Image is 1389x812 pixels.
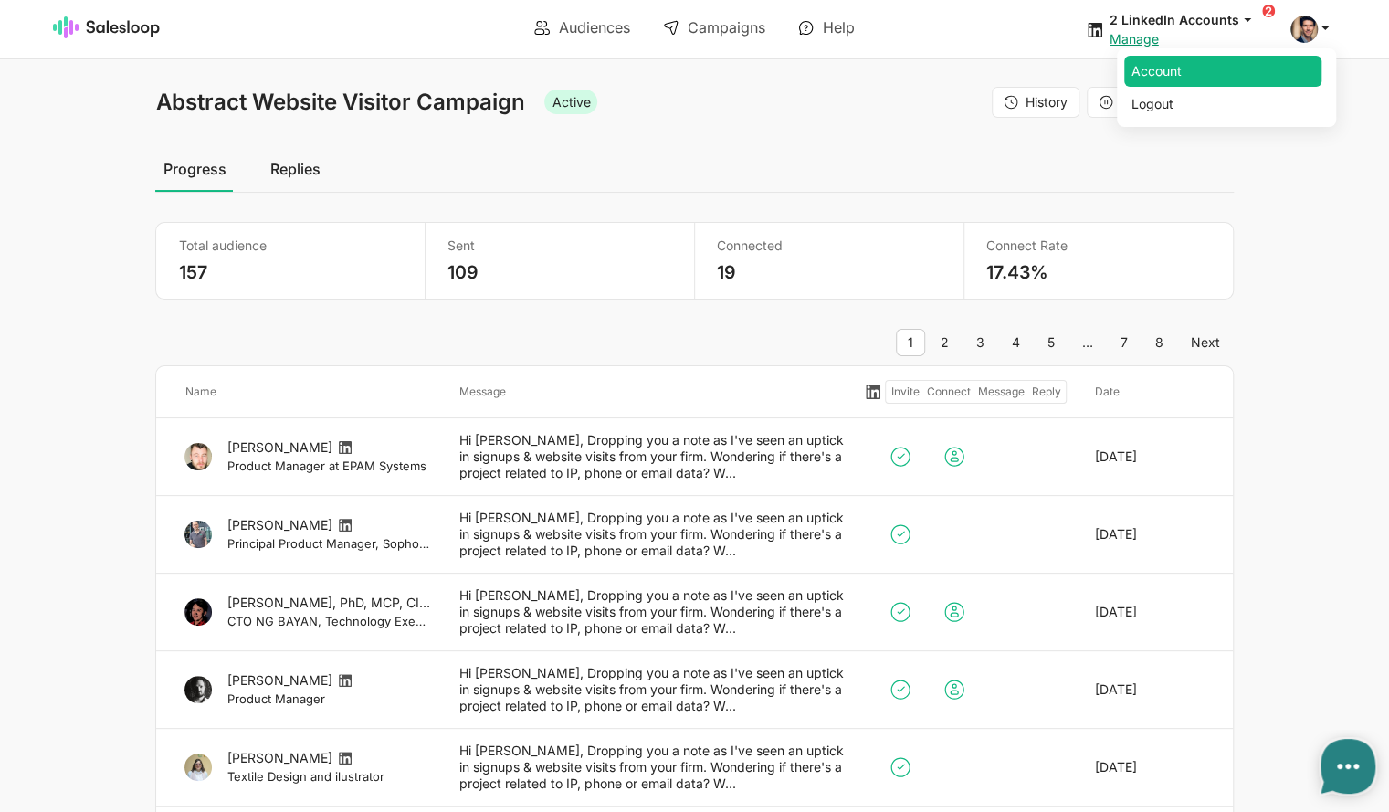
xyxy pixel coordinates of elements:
span: Abstract Website Visitor Campaign [155,89,524,115]
span: History [1026,94,1068,110]
button: 2 LinkedIn Accounts [1110,11,1268,28]
p: Total audience [178,237,403,254]
div: [DATE] [1080,743,1219,792]
a: Account [1124,56,1321,87]
p: 157 [178,261,403,284]
div: [DATE] [1080,665,1219,714]
a: 2 [929,329,961,356]
a: [PERSON_NAME] [226,517,331,533]
div: [DATE] [1080,432,1219,481]
a: Audiences [521,12,643,43]
small: Principal Product Manager, Sophos Central [226,535,429,552]
span: Active [544,90,597,115]
a: Next [1179,329,1232,356]
button: History [992,87,1079,118]
a: [PERSON_NAME] [226,672,331,688]
a: Campaigns [650,12,778,43]
div: Hi [PERSON_NAME], Dropping you a note as I've seen an uptick in signups & website visits from you... [444,587,860,637]
a: Progress [155,146,233,192]
div: Hi [PERSON_NAME], Dropping you a note as I've seen an uptick in signups & website visits from you... [444,510,860,559]
a: Help [785,12,868,43]
div: Date [1080,380,1219,404]
a: 8 [1143,329,1175,356]
a: Pause Campaign [1087,87,1234,118]
a: [PERSON_NAME] [226,439,331,455]
p: 19 [717,261,942,284]
div: Message [444,380,860,404]
span: … [1070,329,1105,356]
div: Hi [PERSON_NAME], Dropping you a note as I've seen an uptick in signups & website visits from you... [444,432,860,481]
small: Product Manager at EPAM Systems [226,458,429,474]
p: 17.43% [986,261,1211,284]
a: 4 [1000,329,1032,356]
div: Hi [PERSON_NAME], Dropping you a note as I've seen an uptick in signups & website visits from you... [444,665,860,714]
p: Connected [717,237,942,254]
a: 5 [1036,329,1067,356]
p: Connect Rate [986,237,1211,254]
div: Connect [922,383,973,401]
p: Sent [447,237,672,254]
p: 109 [447,261,672,284]
a: [PERSON_NAME], PhD, MCP, CISM, CISSP, CSSLP, CRISC [226,595,575,610]
div: Reply [1027,383,1064,401]
a: 7 [1109,329,1140,356]
small: Product Manager [226,691,429,707]
a: Logout [1124,89,1321,120]
a: Manage [1110,31,1159,47]
div: Message [973,383,1027,401]
img: Salesloop [53,16,161,38]
div: Name [170,380,444,404]
small: CTO NG BAYAN, Technology Executive, Educator [226,613,429,629]
div: [DATE] [1080,510,1219,559]
div: [DATE] [1080,587,1219,637]
div: Invite [888,383,923,401]
small: Textile Design and ilustrator [226,768,429,785]
a: [PERSON_NAME] [226,750,331,765]
a: Replies [262,146,327,192]
a: 3 [964,329,996,356]
span: 1 [896,329,925,356]
div: Hi [PERSON_NAME], Dropping you a note as I've seen an uptick in signups & website visits from you... [444,743,860,792]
